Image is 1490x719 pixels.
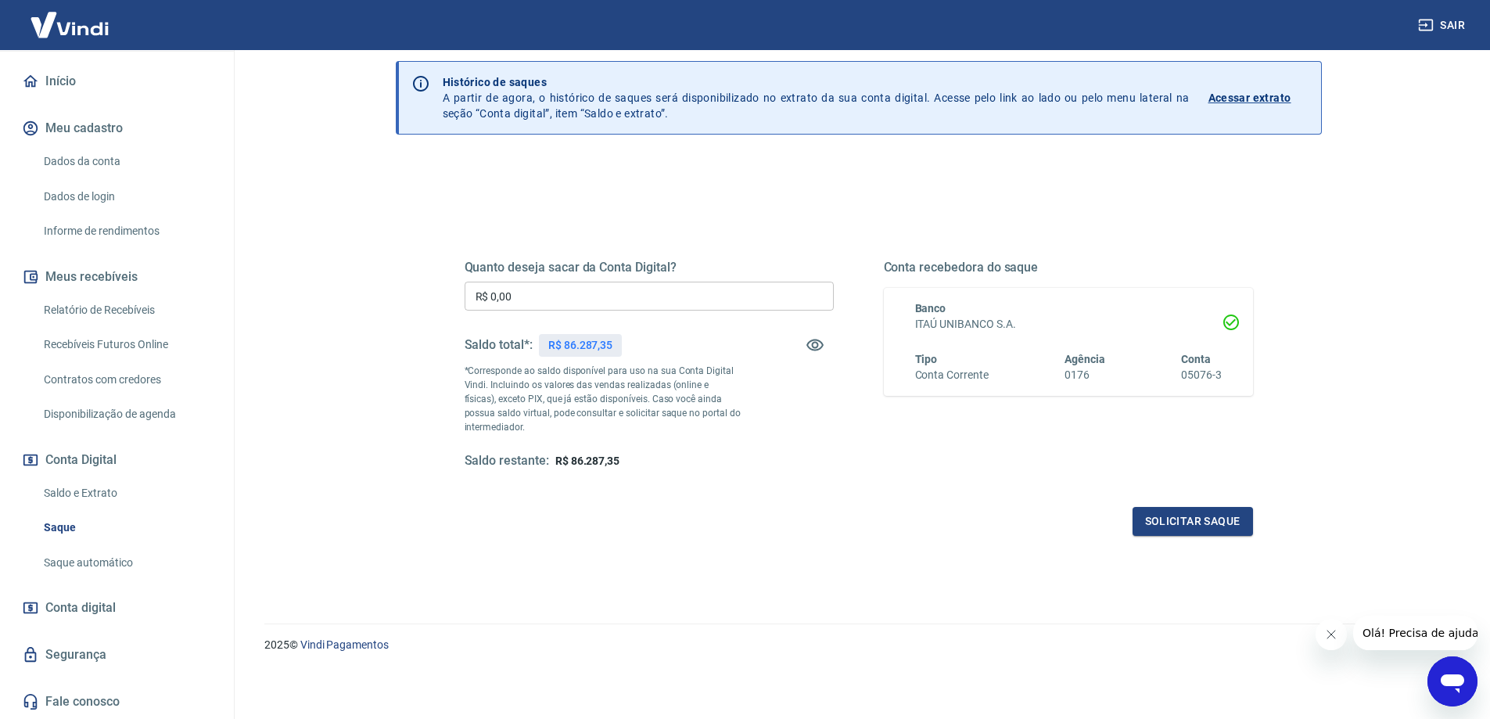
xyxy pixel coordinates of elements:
[1353,616,1477,650] iframe: Mensagem da empresa
[38,398,215,430] a: Disponibilização de agenda
[38,512,215,544] a: Saque
[19,64,215,99] a: Início
[1415,11,1471,40] button: Sair
[1133,507,1253,536] button: Solicitar saque
[1181,353,1211,365] span: Conta
[38,215,215,247] a: Informe de rendimentos
[9,11,131,23] span: Olá! Precisa de ajuda?
[19,591,215,625] a: Conta digital
[465,364,741,434] p: *Corresponde ao saldo disponível para uso na sua Conta Digital Vindi. Incluindo os valores das ve...
[19,1,120,49] img: Vindi
[1065,367,1105,383] h6: 0176
[264,637,1452,653] p: 2025 ©
[1208,74,1309,121] a: Acessar extrato
[38,329,215,361] a: Recebíveis Futuros Online
[38,477,215,509] a: Saldo e Extrato
[38,294,215,326] a: Relatório de Recebíveis
[548,337,612,354] p: R$ 86.287,35
[38,181,215,213] a: Dados de login
[884,260,1253,275] h5: Conta recebedora do saque
[19,111,215,146] button: Meu cadastro
[38,547,215,579] a: Saque automático
[465,337,533,353] h5: Saldo total*:
[38,146,215,178] a: Dados da conta
[1316,619,1347,650] iframe: Fechar mensagem
[1065,353,1105,365] span: Agência
[19,443,215,477] button: Conta Digital
[45,597,116,619] span: Conta digital
[915,302,946,315] span: Banco
[465,453,549,469] h5: Saldo restante:
[915,367,989,383] h6: Conta Corrente
[555,455,619,467] span: R$ 86.287,35
[465,260,834,275] h5: Quanto deseja sacar da Conta Digital?
[38,364,215,396] a: Contratos com credores
[1208,90,1291,106] p: Acessar extrato
[19,685,215,719] a: Fale conosco
[443,74,1190,121] p: A partir de agora, o histórico de saques será disponibilizado no extrato da sua conta digital. Ac...
[19,260,215,294] button: Meus recebíveis
[915,353,938,365] span: Tipo
[915,316,1222,333] h6: ITAÚ UNIBANCO S.A.
[1427,656,1477,706] iframe: Botão para abrir a janela de mensagens
[300,638,389,651] a: Vindi Pagamentos
[443,74,1190,90] p: Histórico de saques
[1181,367,1222,383] h6: 05076-3
[19,638,215,672] a: Segurança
